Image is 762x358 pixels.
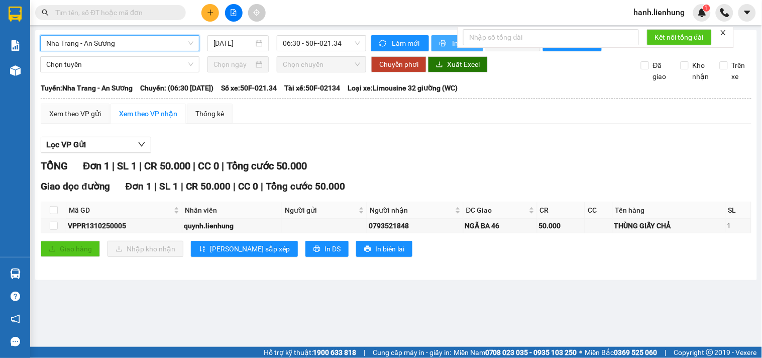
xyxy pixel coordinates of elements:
span: In DS [324,243,341,254]
img: icon-new-feature [698,8,707,17]
img: warehouse-icon [10,65,21,76]
button: downloadXuất Excel [428,56,488,72]
span: CR 50.000 [144,160,190,172]
span: file-add [230,9,237,16]
div: quynh.lienhung [184,220,280,231]
span: In phơi [452,38,475,49]
span: ĐC Giao [466,205,527,216]
span: Làm mới [392,38,421,49]
button: Kết nối tổng đài [647,29,712,45]
img: phone-icon [720,8,729,17]
span: [PERSON_NAME] sắp xếp [210,243,290,254]
button: caret-down [738,4,756,22]
div: Thống kê [195,108,224,119]
span: copyright [706,349,713,356]
th: SL [726,202,751,219]
span: Kho nhận [689,60,713,82]
span: download [436,61,443,69]
input: Tìm tên, số ĐT hoặc mã đơn [55,7,174,18]
span: Chuyến: (06:30 [DATE]) [140,82,213,94]
span: Cung cấp máy in - giấy in: [373,347,451,358]
span: printer [364,245,371,253]
input: 13/10/2025 [213,38,254,49]
th: CR [537,202,586,219]
span: Tổng cước 50.000 [266,181,345,192]
span: Loại xe: Limousine 32 giường (WC) [348,82,458,94]
button: Chuyển phơi [371,56,426,72]
span: hanh.lienhung [626,6,693,19]
span: message [11,337,20,346]
span: | [364,347,365,358]
span: CR 50.000 [186,181,231,192]
span: | [154,181,157,192]
span: Người gửi [285,205,357,216]
span: Kết nối tổng đài [655,32,704,43]
span: Mã GD [69,205,172,216]
div: 1 [727,220,749,231]
img: logo-vxr [9,7,22,22]
span: Chọn tuyến [46,57,193,72]
span: printer [440,40,448,48]
span: CC 0 [198,160,219,172]
div: NGÃ BA 46 [465,220,535,231]
span: Tổng cước 50.000 [227,160,307,172]
button: sort-ascending[PERSON_NAME] sắp xếp [191,241,298,257]
sup: 1 [703,5,710,12]
button: file-add [225,4,243,22]
span: CC 0 [238,181,258,192]
span: Số xe: 50F-021.34 [221,82,277,94]
span: | [222,160,224,172]
span: sort-ascending [199,245,206,253]
span: Trên xe [728,60,752,82]
span: SL 1 [117,160,137,172]
span: | [139,160,142,172]
span: Đơn 1 [83,160,110,172]
th: Tên hàng [613,202,726,219]
span: 06:30 - 50F-021.34 [283,36,360,51]
img: warehouse-icon [10,268,21,279]
span: | [112,160,115,172]
span: Người nhận [370,205,453,216]
div: 0793521848 [369,220,462,231]
img: solution-icon [10,40,21,51]
div: Xem theo VP nhận [119,108,177,119]
span: SL 1 [159,181,178,192]
span: 1 [705,5,708,12]
span: printer [313,245,320,253]
button: plus [201,4,219,22]
div: Xem theo VP gửi [49,108,101,119]
div: 50.000 [539,220,584,231]
th: Nhân viên [182,202,282,219]
span: search [42,9,49,16]
button: printerIn DS [305,241,349,257]
span: Miền Bắc [585,347,658,358]
button: uploadGiao hàng [41,241,100,257]
span: Chọn chuyến [283,57,360,72]
span: Lọc VP Gửi [46,138,86,151]
input: Nhập số tổng đài [463,29,639,45]
span: caret-down [743,8,752,17]
span: In biên lai [375,243,404,254]
span: Xuất Excel [447,59,480,70]
div: VPPR1310250005 [68,220,180,231]
span: ⚪️ [580,350,583,354]
button: syncLàm mới [371,35,429,51]
span: Giao dọc đường [41,181,111,192]
span: Hỗ trợ kỹ thuật: [264,347,356,358]
span: aim [253,9,260,16]
span: | [665,347,667,358]
span: Tài xế: 50F-02134 [284,82,340,94]
span: | [233,181,236,192]
span: question-circle [11,292,20,301]
input: Chọn ngày [213,59,254,70]
td: VPPR1310250005 [66,219,182,233]
strong: 1900 633 818 [313,348,356,356]
div: THÙNG GIẤY CHẢ [614,220,724,231]
span: | [193,160,195,172]
span: Nha Trang - An Sương [46,36,193,51]
span: close [720,29,727,36]
button: aim [248,4,266,22]
span: Miền Nam [454,347,577,358]
span: Đã giao [649,60,673,82]
span: Đơn 1 [126,181,152,192]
